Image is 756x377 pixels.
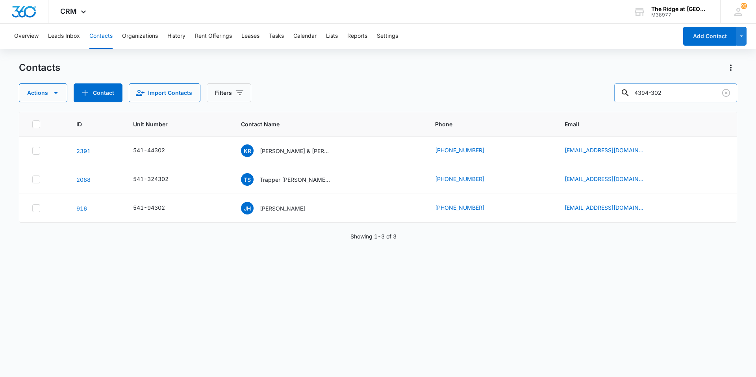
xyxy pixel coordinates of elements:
span: TS [241,173,254,186]
div: Unit Number - 541-94302 - Select to Edit Field [133,203,179,213]
button: Contacts [89,24,113,49]
a: [PHONE_NUMBER] [435,146,484,154]
button: Organizations [122,24,158,49]
a: [EMAIL_ADDRESS][DOMAIN_NAME] [565,175,643,183]
div: Email - jaslove73@gmail.com - Select to Edit Field [565,203,658,213]
div: Contact Name - Trapper Sutterfield & Emily Wright - Select to Edit Field [241,173,345,186]
a: [EMAIL_ADDRESS][DOMAIN_NAME] [565,146,643,154]
div: Contact Name - Jasmine Hernandez - Select to Edit Field [241,202,319,214]
button: Settings [377,24,398,49]
a: Navigate to contact details page for Trapper Sutterfield & Emily Wright [76,176,91,183]
span: Phone [435,120,535,128]
button: Import Contacts [129,83,200,102]
button: Actions [19,83,67,102]
div: 541-324302 [133,175,169,183]
a: Navigate to contact details page for Kira Robinson & Colton Reed Barker [76,148,91,154]
span: Contact Name [241,120,404,128]
div: Email - kira.robinson7@icloud.com - Select to Edit Field [565,146,658,155]
div: 541-94302 [133,203,165,212]
div: Unit Number - 541-324302 - Select to Edit Field [133,175,183,184]
p: [PERSON_NAME] [260,204,305,213]
div: Email - trsutter@gmail.com - Select to Edit Field [565,175,658,184]
button: Rent Offerings [195,24,232,49]
a: [PHONE_NUMBER] [435,203,484,212]
span: Unit Number [133,120,222,128]
div: Phone - (321) 543-1933 - Select to Edit Field [435,146,498,155]
button: Actions [724,61,737,74]
div: account id [651,12,709,18]
button: Tasks [269,24,284,49]
button: Add Contact [74,83,122,102]
span: 92 [741,3,747,9]
p: [PERSON_NAME] & [PERSON_NAME] [260,147,331,155]
p: Showing 1-3 of 3 [350,232,397,240]
p: Trapper [PERSON_NAME] & [PERSON_NAME] [260,176,331,184]
button: Reports [347,24,367,49]
span: KR [241,144,254,157]
button: Clear [720,87,732,99]
div: notifications count [741,3,747,9]
button: History [167,24,185,49]
button: Add Contact [683,27,736,46]
div: Contact Name - Kira Robinson & Colton Reed Barker - Select to Edit Field [241,144,345,157]
a: Navigate to contact details page for Jasmine Hernandez [76,205,87,212]
span: JH [241,202,254,214]
div: Phone - (970) 355-9879 - Select to Edit Field [435,203,498,213]
div: account name [651,6,709,12]
a: [EMAIL_ADDRESS][DOMAIN_NAME] [565,203,643,212]
button: Leases [241,24,259,49]
span: Email [565,120,713,128]
span: ID [76,120,103,128]
div: 541-44302 [133,146,165,154]
span: CRM [60,7,77,15]
button: Filters [207,83,251,102]
input: Search Contacts [614,83,737,102]
button: Lists [326,24,338,49]
button: Leads Inbox [48,24,80,49]
h1: Contacts [19,62,60,74]
div: Unit Number - 541-44302 - Select to Edit Field [133,146,179,155]
a: [PHONE_NUMBER] [435,175,484,183]
button: Calendar [293,24,317,49]
button: Overview [14,24,39,49]
div: Phone - (503) 890-5266 - Select to Edit Field [435,175,498,184]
